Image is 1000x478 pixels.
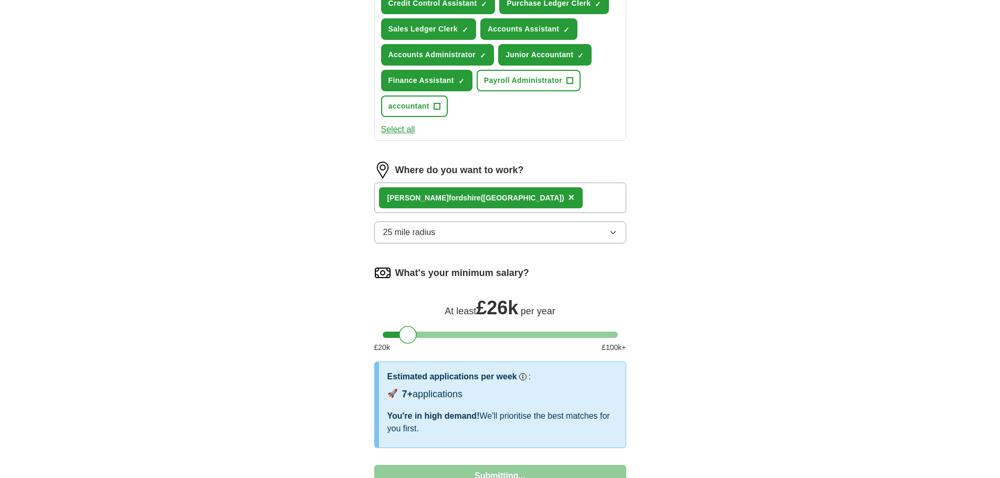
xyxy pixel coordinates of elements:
[388,101,429,112] span: accountant
[381,44,494,66] button: Accounts Administrator✓
[521,306,555,316] span: per year
[480,18,577,40] button: Accounts Assistant✓
[488,24,559,35] span: Accounts Assistant
[569,190,575,206] button: ×
[484,75,562,86] span: Payroll Administrator
[381,18,476,40] button: Sales Ledger Clerk✓
[381,95,448,117] button: accountant
[387,410,617,435] div: We'll prioritise the best matches for you first.
[374,162,391,178] img: location.png
[387,387,398,400] span: 🚀
[480,51,486,60] span: ✓
[381,70,472,91] button: Finance Assistant✓
[481,194,564,202] span: ([GEOGRAPHIC_DATA])
[569,192,575,203] span: ×
[402,387,463,401] div: applications
[374,342,390,353] span: £ 20 k
[388,75,454,86] span: Finance Assistant
[374,221,626,243] button: 25 mile radius
[387,411,480,420] span: You're in high demand!
[387,370,517,383] h3: Estimated applications per week
[476,297,518,318] span: £ 26k
[563,26,570,34] span: ✓
[462,26,468,34] span: ✓
[388,24,458,35] span: Sales Ledger Clerk
[402,389,413,399] span: 7+
[458,77,465,86] span: ✓
[445,306,476,316] span: At least
[388,49,476,60] span: Accounts Administrator
[506,49,573,60] span: Junior Accountant
[577,51,584,60] span: ✓
[498,44,592,66] button: Junior Accountant✓
[381,123,415,136] button: Select all
[387,193,564,204] div: fordshire
[383,226,436,239] span: 25 mile radius
[387,194,449,202] strong: [PERSON_NAME]
[374,264,391,281] img: salary.png
[395,163,524,177] label: Where do you want to work?
[529,370,531,383] h3: :
[477,70,581,91] button: Payroll Administrator
[395,266,529,280] label: What's your minimum salary?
